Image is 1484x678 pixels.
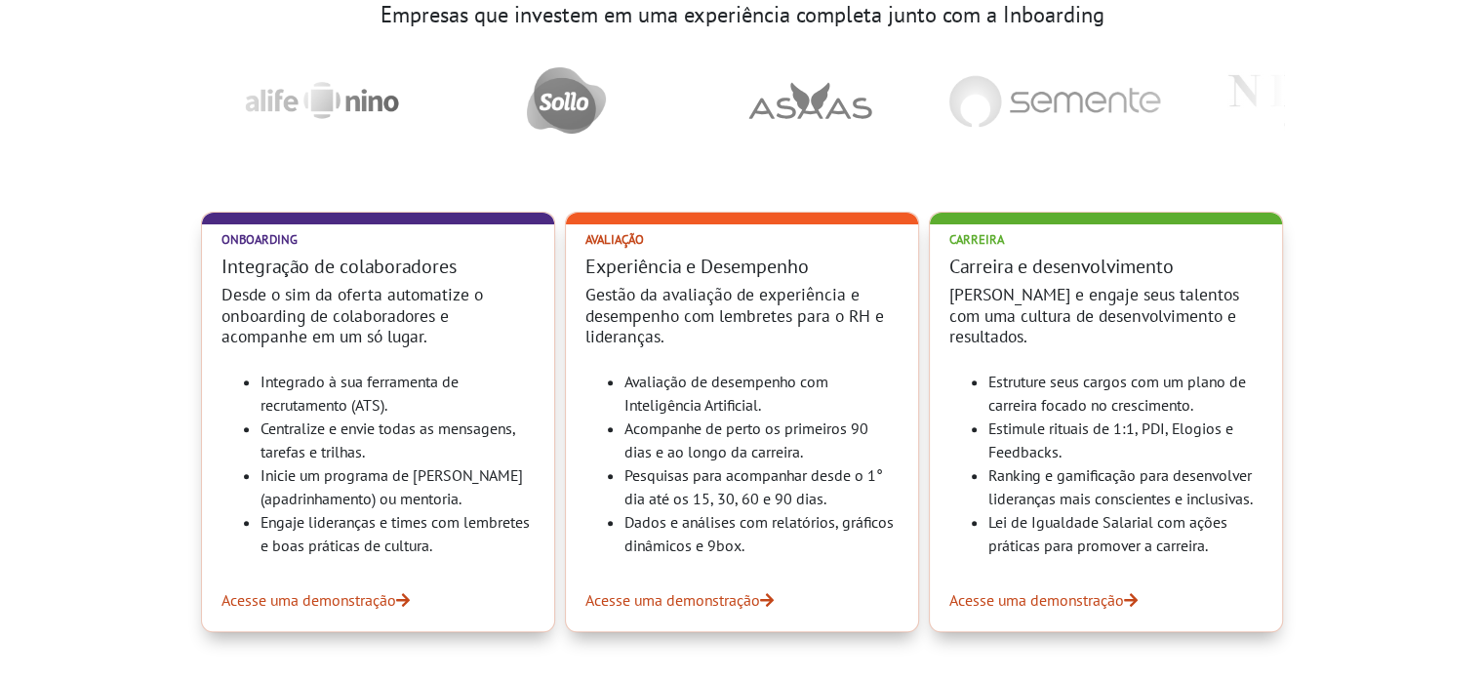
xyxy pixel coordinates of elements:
[221,588,535,612] a: Acesse uma demonstração
[949,255,1263,278] h3: Carreira e desenvolvimento
[261,463,535,510] li: Inicie um programa de [PERSON_NAME] (apadrinhamento) ou mentoria.
[949,284,1263,345] h4: [PERSON_NAME] e engaje seus talentos com uma cultura de desenvolvimento e resultados.
[201,2,1284,28] h3: Empresas que investem em uma experiência completa junto com a Inboarding
[927,59,1171,143] img: Semente Negocios
[505,52,616,149] img: Sollo Brasil
[727,66,882,135] img: Asaas
[261,370,535,417] li: Integrado à sua ferramenta de recrutamento (ATS).
[988,510,1263,557] li: Lei de Igualdade Salarial com ações práticas para promover a carreira.
[624,370,899,417] li: Avaliação de desempenho com Inteligência Artificial.
[949,588,1263,612] a: Acesse uma demonstração
[214,52,420,149] img: Alife Nino
[988,370,1263,417] li: Estruture seus cargos com um plano de carreira focado no crescimento.
[585,255,899,278] h3: Experiência e Desempenho
[624,510,899,557] li: Dados e análises com relatórios, gráficos dinâmicos e 9box.
[988,463,1263,510] li: Ranking e gamificação para desenvolver lideranças mais conscientes e inclusivas.
[221,232,535,247] h2: Onboarding
[261,417,535,463] li: Centralize e envie todas as mensagens, tarefas e trilhas.
[261,510,535,557] li: Engaje lideranças e times com lembretes e boas práticas de cultura.
[585,232,899,247] h2: Avaliação
[585,284,899,345] h4: Gestão da avaliação de experiência e desempenho com lembretes para o RH e lideranças.
[949,232,1263,247] h2: Carreira
[988,417,1263,463] li: Estimule rituais de 1:1, PDI, Elogios e Feedbacks.
[221,284,535,345] h4: Desde o sim da oferta automatize o onboarding de colaboradores e acompanhe em um só lugar.
[128,80,385,117] input: Acessar Agora
[221,255,535,278] h3: Integração de colaboradores
[585,588,899,612] a: Acesse uma demonstração
[624,463,899,510] li: Pesquisas para acompanhar desde o 1° dia até os 15, 30, 60 e 90 dias.
[624,417,899,463] li: Acompanhe de perto os primeiros 90 dias e ao longo da carreira.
